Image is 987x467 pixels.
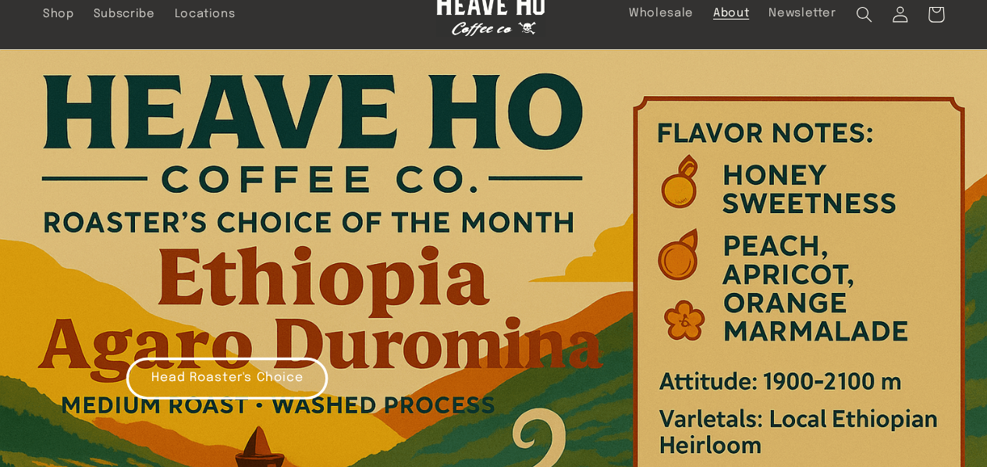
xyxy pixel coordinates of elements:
span: Shop [43,7,74,22]
span: About [713,6,749,21]
span: Subscribe [94,7,155,22]
a: Head Roaster's Choice [126,358,328,399]
span: Wholesale [629,6,694,21]
span: Newsletter [769,6,836,21]
span: Locations [175,7,236,22]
